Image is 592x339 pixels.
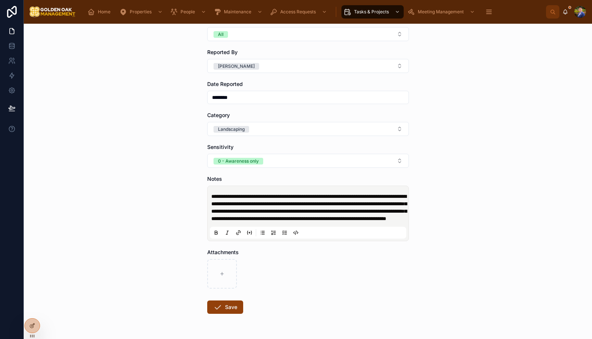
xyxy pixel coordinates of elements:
button: Unselect LANDSCAPING [214,125,249,133]
span: Maintenance [224,9,251,15]
a: Properties [117,5,166,19]
a: Maintenance [211,5,266,19]
span: People [181,9,195,15]
a: Access Requests [268,5,331,19]
div: All [218,31,224,38]
button: Select Button [207,59,409,73]
button: Select Button [207,154,409,168]
div: [PERSON_NAME] [218,63,255,70]
span: Notes [207,176,222,182]
span: Attachments [207,249,239,255]
span: Meeting Management [418,9,464,15]
span: Date Reported [207,81,243,87]
div: scrollable content [82,4,546,20]
span: Access Requests [280,9,316,15]
span: Home [98,9,110,15]
a: Home [85,5,116,19]
span: Properties [130,9,152,15]
div: Landscaping [218,126,245,133]
button: Select Button [207,122,409,136]
span: Category [207,112,230,118]
span: Sensitivity [207,144,234,150]
img: App logo [30,6,76,18]
a: Tasks & Projects [341,5,404,19]
span: Tasks & Projects [354,9,389,15]
button: Select Button [207,27,409,41]
a: People [168,5,210,19]
a: Meeting Management [405,5,479,19]
button: Save [207,300,243,314]
span: Reported By [207,49,238,55]
div: 0 - Awareness only [218,158,259,164]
